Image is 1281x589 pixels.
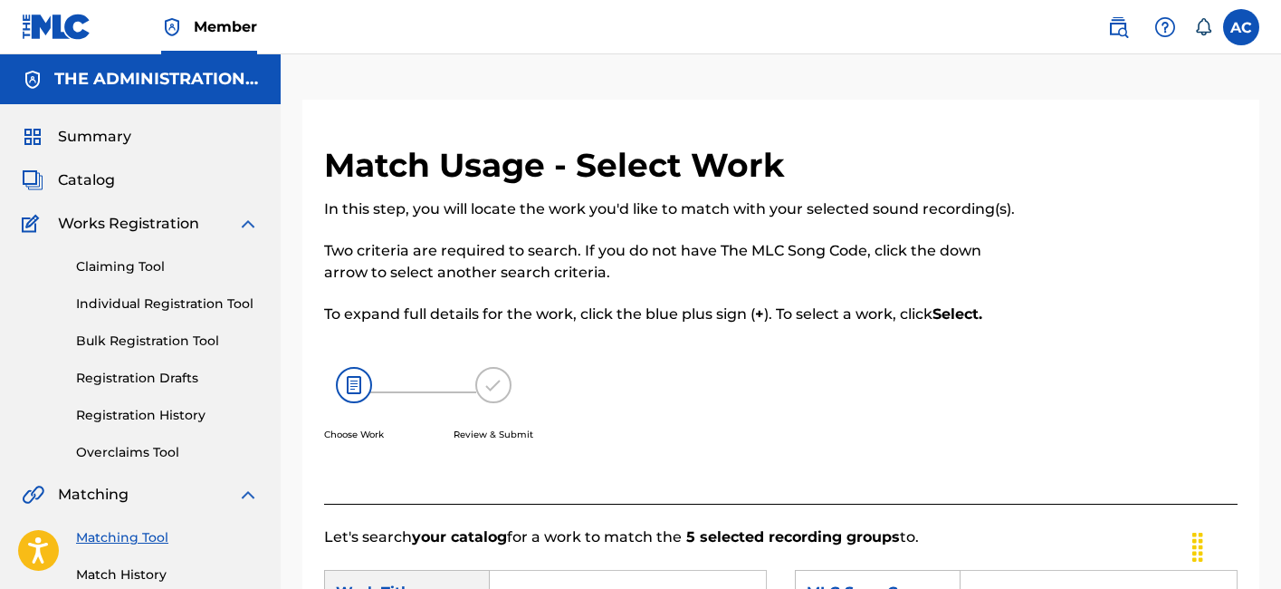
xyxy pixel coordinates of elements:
span: Works Registration [58,213,199,235]
p: In this step, you will locate the work you'd like to match with your selected sound recording(s). [324,198,1028,220]
img: Top Rightsholder [161,16,183,38]
img: MLC Logo [22,14,91,40]
span: Matching [58,484,129,506]
img: search [1107,16,1129,38]
a: Registration Drafts [76,369,259,388]
iframe: Chat Widget [1190,502,1281,589]
p: Let's search for a work to match the to. [324,526,1238,548]
p: Review & Submit [454,428,533,441]
span: Member [194,16,257,37]
div: User Menu [1223,9,1259,45]
img: help [1154,16,1176,38]
a: Registration History [76,406,259,425]
img: Catalog [22,169,43,191]
img: Summary [22,126,43,148]
a: Bulk Registration Tool [76,332,259,351]
strong: 5 selected recording groups [682,528,900,546]
a: Match History [76,565,259,584]
a: Claiming Tool [76,257,259,276]
img: expand [237,213,259,235]
img: Works Registration [22,213,45,235]
span: Catalog [58,169,115,191]
img: Matching [22,484,44,506]
iframe: Resource Center [1230,354,1281,500]
strong: your catalog [412,528,507,546]
img: Accounts [22,69,43,91]
img: 26af456c4569493f7445.svg [336,367,372,403]
div: Help [1147,9,1183,45]
div: Drag [1183,520,1212,575]
strong: + [755,305,764,323]
strong: Select. [932,305,982,323]
a: CatalogCatalog [22,169,115,191]
img: expand [237,484,259,506]
a: Individual Registration Tool [76,294,259,314]
a: Overclaims Tool [76,443,259,462]
h2: Match Usage - Select Work [324,145,794,186]
img: 173f8e8b57e69610e344.svg [475,367,511,403]
p: Choose Work [324,428,384,441]
a: Public Search [1100,9,1136,45]
a: SummarySummary [22,126,131,148]
p: Two criteria are required to search. If you do not have The MLC Song Code, click the down arrow t... [324,240,1028,284]
a: Matching Tool [76,528,259,547]
div: Notifications [1194,18,1212,36]
span: Summary [58,126,131,148]
p: To expand full details for the work, click the blue plus sign ( ). To select a work, click [324,304,1028,325]
h5: THE ADMINISTRATION MP INC [54,69,259,90]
